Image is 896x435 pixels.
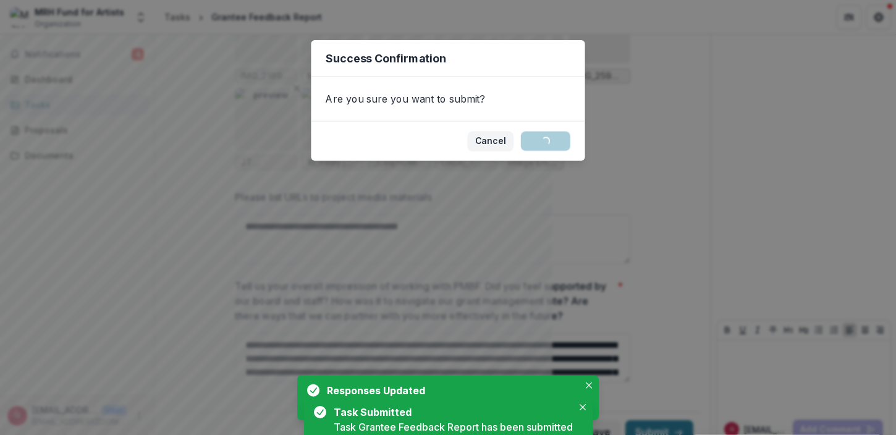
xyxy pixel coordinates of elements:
button: Close [581,378,596,393]
div: Are you sure you want to submit? [311,77,585,120]
div: Task Grantee Feedback Report has been submitted [334,420,573,434]
div: Task Submitted [334,405,568,420]
header: Success Confirmation [311,40,585,77]
button: Close [575,400,590,415]
div: Responses Updated [327,383,574,398]
button: Cancel [468,131,514,151]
